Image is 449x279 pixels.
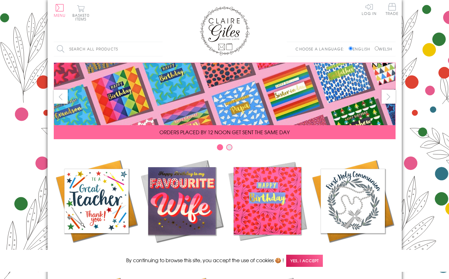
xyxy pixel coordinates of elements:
[349,46,373,52] label: English
[349,46,353,50] input: English
[362,3,377,15] a: Log In
[375,46,379,50] input: Welsh
[54,12,66,18] span: Menu
[200,6,250,55] img: Claire Giles Greetings Cards
[225,158,310,256] a: Birthdays
[326,248,379,263] span: Communion and Confirmation
[156,42,163,56] input: Search
[72,5,89,21] button: Basket0 items
[382,90,396,104] button: next
[226,144,232,150] button: Carousel Page 2
[310,158,396,263] a: Communion and Confirmation
[217,144,223,150] button: Carousel Page 1 (Current Slide)
[54,42,163,56] input: Search all products
[54,158,139,256] a: Academic
[159,128,290,136] span: ORDERS PLACED BY 12 NOON GET SENT THE SAME DAY
[296,46,347,52] p: Choose a language:
[75,12,89,22] span: 0 items
[386,3,399,15] span: Trade
[252,248,282,256] span: Birthdays
[139,158,225,256] a: New Releases
[54,144,396,154] div: Carousel Pagination
[375,46,392,52] label: Welsh
[54,4,66,17] button: Menu
[54,90,68,104] button: prev
[161,248,202,256] span: New Releases
[286,255,323,267] span: Yes, I accept
[386,3,399,17] a: Trade
[80,248,112,256] span: Academic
